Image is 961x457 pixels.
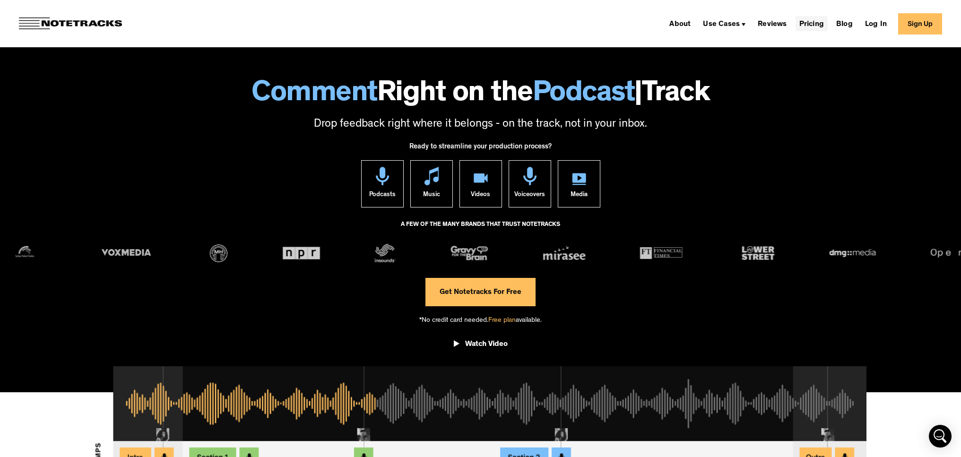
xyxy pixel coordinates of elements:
[423,185,440,207] div: Music
[898,13,942,34] a: Sign Up
[514,185,545,207] div: Voiceovers
[9,80,952,110] h1: Right on the Track
[369,185,396,207] div: Podcasts
[410,160,453,207] a: Music
[401,217,560,242] div: A FEW OF THE MANY BRANDS THAT TRUST NOTETRACKS
[509,160,551,207] a: Voiceovers
[754,16,790,31] a: Reviews
[558,160,600,207] a: Media
[666,16,694,31] a: About
[425,278,536,306] a: Get Notetracks For Free
[861,16,891,31] a: Log In
[419,306,542,333] div: *No credit card needed. available.
[251,80,377,110] span: Comment
[571,185,588,207] div: Media
[465,340,508,349] div: Watch Video
[488,317,516,324] span: Free plan
[703,21,740,28] div: Use Cases
[796,16,828,31] a: Pricing
[634,80,642,110] span: |
[699,16,749,31] div: Use Cases
[9,117,952,133] p: Drop feedback right where it belongs - on the track, not in your inbox.
[361,160,404,207] a: Podcasts
[533,80,635,110] span: Podcast
[409,138,552,160] div: Ready to streamline your production process?
[929,425,952,448] div: Open Intercom Messenger
[832,16,857,31] a: Blog
[471,185,490,207] div: Videos
[454,333,508,359] a: open lightbox
[459,160,502,207] a: Videos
